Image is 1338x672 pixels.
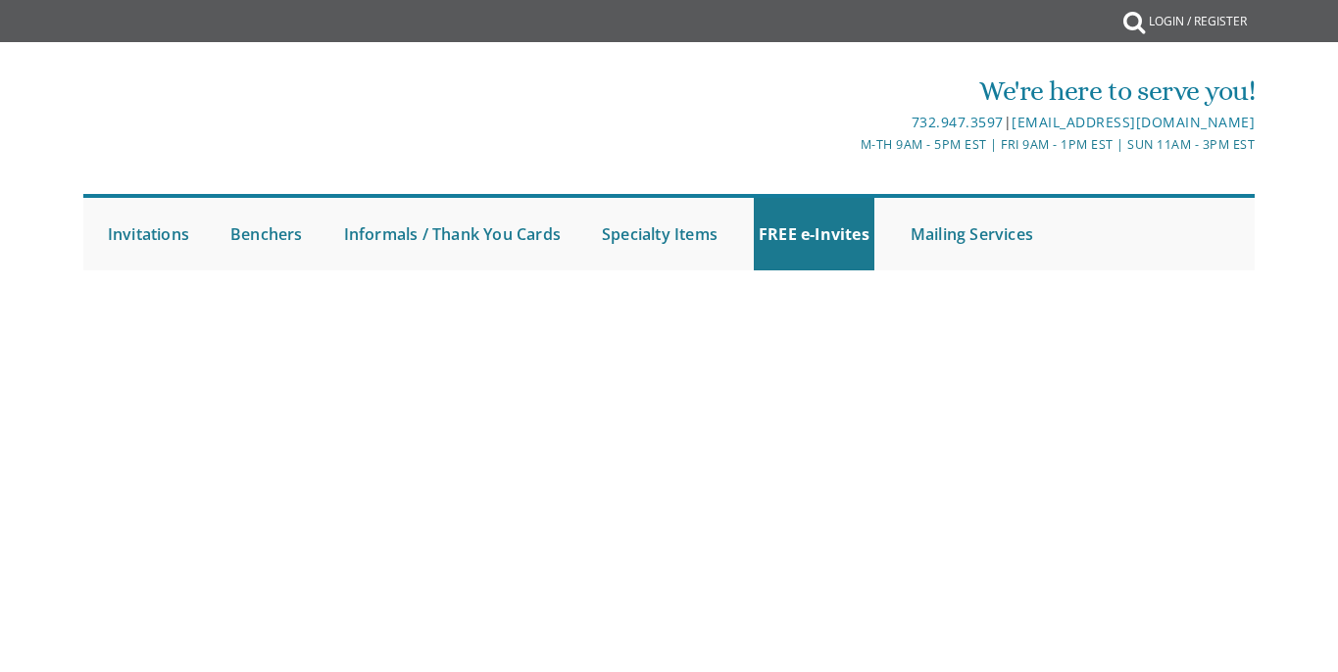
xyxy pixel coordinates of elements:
[474,111,1255,134] div: |
[225,198,308,270] a: Benchers
[474,72,1255,111] div: We're here to serve you!
[474,134,1255,155] div: M-Th 9am - 5pm EST | Fri 9am - 1pm EST | Sun 11am - 3pm EST
[1012,113,1255,131] a: [EMAIL_ADDRESS][DOMAIN_NAME]
[906,198,1038,270] a: Mailing Services
[912,113,1004,131] a: 732.947.3597
[754,198,874,270] a: FREE e-Invites
[103,198,194,270] a: Invitations
[597,198,722,270] a: Specialty Items
[339,198,566,270] a: Informals / Thank You Cards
